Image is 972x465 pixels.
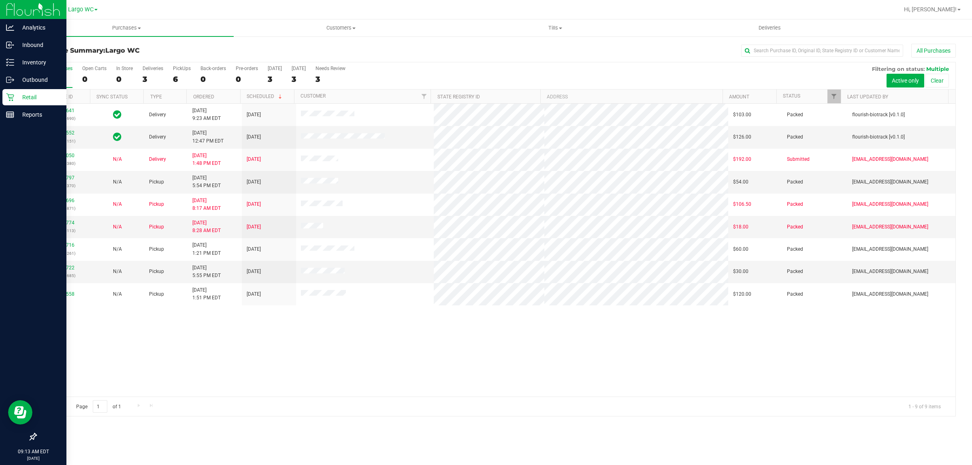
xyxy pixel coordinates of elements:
[787,290,803,298] span: Packed
[926,66,949,72] span: Multiple
[234,24,448,32] span: Customers
[52,108,75,113] a: 11798641
[236,66,258,71] div: Pre-orders
[247,268,261,275] span: [DATE]
[234,19,448,36] a: Customers
[247,111,261,119] span: [DATE]
[113,156,122,162] span: Not Applicable
[787,133,803,141] span: Packed
[113,179,122,185] span: Not Applicable
[113,291,122,297] span: Not Applicable
[904,6,957,13] span: Hi, [PERSON_NAME]!
[787,268,803,275] span: Packed
[200,75,226,84] div: 0
[852,245,928,253] span: [EMAIL_ADDRESS][DOMAIN_NAME]
[268,66,282,71] div: [DATE]
[149,178,164,186] span: Pickup
[733,201,751,208] span: $106.50
[14,58,63,67] p: Inventory
[6,76,14,84] inline-svg: Outbound
[448,19,662,36] a: Tills
[52,175,75,181] a: 11810797
[852,201,928,208] span: [EMAIL_ADDRESS][DOMAIN_NAME]
[150,94,162,100] a: Type
[192,129,224,145] span: [DATE] 12:47 PM EDT
[236,75,258,84] div: 0
[113,268,122,275] button: N/A
[52,220,75,226] a: 11811774
[192,107,221,122] span: [DATE] 9:23 AM EDT
[448,24,662,32] span: Tills
[787,156,810,163] span: Submitted
[19,19,234,36] a: Purchases
[852,133,905,141] span: flourish-biotrack [v0.1.0]
[116,66,133,71] div: In Store
[68,6,94,13] span: Largo WC
[247,223,261,231] span: [DATE]
[52,242,75,248] a: 11808716
[192,174,221,190] span: [DATE] 5:54 PM EDT
[852,111,905,119] span: flourish-biotrack [v0.1.0]
[540,90,723,104] th: Address
[315,75,345,84] div: 3
[113,245,122,253] button: N/A
[247,201,261,208] span: [DATE]
[52,130,75,136] a: 11808552
[105,47,140,54] span: Largo WC
[787,223,803,231] span: Packed
[783,93,800,99] a: Status
[872,66,925,72] span: Filtering on status:
[200,66,226,71] div: Back-orders
[847,94,888,100] a: Last Updated By
[192,286,221,302] span: [DATE] 1:51 PM EDT
[4,455,63,461] p: [DATE]
[6,111,14,119] inline-svg: Reports
[733,133,751,141] span: $126.00
[852,223,928,231] span: [EMAIL_ADDRESS][DOMAIN_NAME]
[852,156,928,163] span: [EMAIL_ADDRESS][DOMAIN_NAME]
[852,290,928,298] span: [EMAIL_ADDRESS][DOMAIN_NAME]
[149,290,164,298] span: Pickup
[787,178,803,186] span: Packed
[787,201,803,208] span: Packed
[192,197,221,212] span: [DATE] 8:17 AM EDT
[113,109,122,120] span: In Sync
[4,448,63,455] p: 09:13 AM EDT
[292,66,306,71] div: [DATE]
[113,201,122,208] button: N/A
[173,75,191,84] div: 6
[437,94,480,100] a: State Registry ID
[113,269,122,274] span: Not Applicable
[247,290,261,298] span: [DATE]
[93,400,107,413] input: 1
[113,224,122,230] span: Not Applicable
[729,94,749,100] a: Amount
[113,223,122,231] button: N/A
[82,75,107,84] div: 0
[902,400,947,412] span: 1 - 9 of 9 items
[113,178,122,186] button: N/A
[52,153,75,158] a: 11809050
[193,94,214,100] a: Ordered
[14,75,63,85] p: Outbound
[143,66,163,71] div: Deliveries
[149,156,166,163] span: Delivery
[247,133,261,141] span: [DATE]
[52,198,75,203] a: 11811696
[417,90,431,103] a: Filter
[247,94,283,99] a: Scheduled
[6,93,14,101] inline-svg: Retail
[911,44,956,58] button: All Purchases
[149,245,164,253] span: Pickup
[247,178,261,186] span: [DATE]
[149,201,164,208] span: Pickup
[192,219,221,235] span: [DATE] 8:28 AM EDT
[787,111,803,119] span: Packed
[247,156,261,163] span: [DATE]
[113,246,122,252] span: Not Applicable
[113,131,122,143] span: In Sync
[52,291,75,297] a: 11808558
[733,268,748,275] span: $30.00
[19,24,234,32] span: Purchases
[887,74,924,87] button: Active only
